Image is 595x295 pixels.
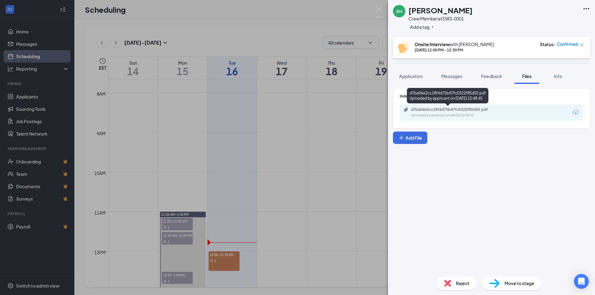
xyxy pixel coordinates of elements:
button: Add FilePlus [393,132,427,144]
div: AH [396,8,402,14]
svg: Plus [431,25,434,29]
span: Move to stage [505,280,534,287]
div: Uploaded by applicant on [DATE] 10:48:45 [411,113,504,118]
a: Paperclipd7ba04a2cc18f4d75b47fc0322f85d55.pdfUploaded by applicant on [DATE] 10:48:45 [403,107,504,118]
span: Application [399,73,423,79]
span: Feedback [481,73,502,79]
span: Confirmed [557,41,578,47]
span: Reject [456,280,469,287]
svg: Ellipses [583,5,590,12]
button: PlusAdd a tag [408,24,436,30]
span: down [580,43,584,47]
span: Info [554,73,562,79]
div: d7ba04a2cc18f4d75b47fc0322f85d55.pdf Uploaded by applicant on [DATE] 10:48:45 [407,88,488,103]
div: d7ba04a2cc18f4d75b47fc0322f85d55.pdf [411,107,498,112]
div: Open Intercom Messenger [574,274,589,289]
span: Files [522,73,531,79]
div: Status : [540,41,555,47]
div: with [PERSON_NAME] [415,41,494,47]
b: Onsite Interview [415,41,450,47]
svg: Plus [398,135,404,141]
div: Indeed Resume [400,93,583,99]
div: [DATE] 12:00 PM - 12:30 PM [415,47,494,53]
h1: [PERSON_NAME] [408,5,473,15]
svg: Download [572,109,580,116]
svg: Paperclip [403,107,408,112]
div: Crew Member at 3383-0001 [408,15,473,22]
span: Messages [441,73,462,79]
